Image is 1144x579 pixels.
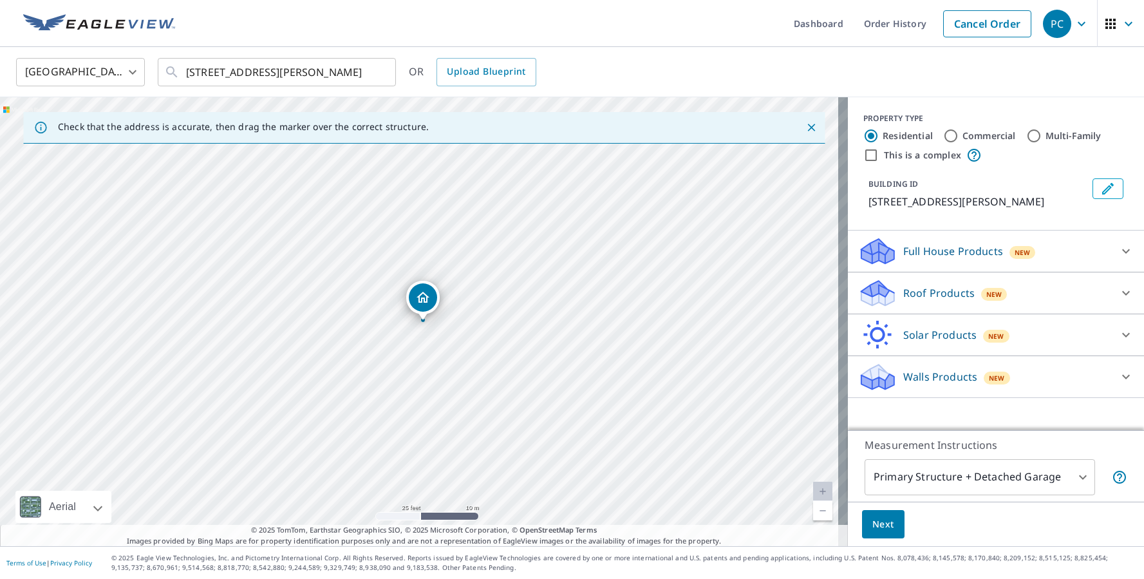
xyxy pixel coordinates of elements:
a: Privacy Policy [50,558,92,567]
div: Aerial [15,491,111,523]
span: © 2025 TomTom, Earthstar Geographics SIO, © 2025 Microsoft Corporation, © [251,525,597,536]
p: © 2025 Eagle View Technologies, Inc. and Pictometry International Corp. All Rights Reserved. Repo... [111,553,1138,573]
a: Cancel Order [943,10,1031,37]
button: Edit building 1 [1092,178,1123,199]
div: Walls ProductsNew [858,361,1134,392]
a: Terms of Use [6,558,46,567]
span: Upload Blueprint [447,64,525,80]
div: [GEOGRAPHIC_DATA] [16,54,145,90]
div: OR [409,58,536,86]
span: Next [872,517,894,533]
label: This is a complex [884,149,961,162]
p: Solar Products [903,327,977,343]
div: Aerial [45,491,80,523]
div: Primary Structure + Detached Garage [865,459,1095,495]
p: BUILDING ID [868,178,918,189]
button: Next [862,510,905,539]
p: Walls Products [903,369,977,384]
span: New [986,289,1002,299]
a: Terms [576,525,597,535]
span: New [988,331,1004,341]
div: PC [1043,10,1071,38]
button: Close [803,119,820,136]
input: Search by address or latitude-longitude [186,54,370,90]
p: Roof Products [903,285,975,301]
p: | [6,559,92,567]
a: Upload Blueprint [436,58,536,86]
label: Residential [883,129,933,142]
span: New [1015,247,1031,258]
p: Check that the address is accurate, then drag the marker over the correct structure. [58,121,429,133]
div: Dropped pin, building 1, Residential property, 605 W Downer Pl Aurora, IL 60506 [406,281,440,321]
label: Commercial [962,129,1016,142]
a: OpenStreetMap [520,525,574,535]
div: Solar ProductsNew [858,319,1134,350]
img: EV Logo [23,14,175,33]
span: Your report will include the primary structure and a detached garage if one exists. [1112,470,1127,485]
p: Measurement Instructions [865,437,1127,453]
p: Full House Products [903,243,1003,259]
a: Current Level 20, Zoom Out [813,501,832,520]
p: [STREET_ADDRESS][PERSON_NAME] [868,194,1087,209]
div: Roof ProductsNew [858,278,1134,308]
a: Current Level 20, Zoom In Disabled [813,482,832,501]
label: Multi-Family [1046,129,1102,142]
div: Full House ProductsNew [858,236,1134,267]
div: PROPERTY TYPE [863,113,1129,124]
span: New [989,373,1005,383]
